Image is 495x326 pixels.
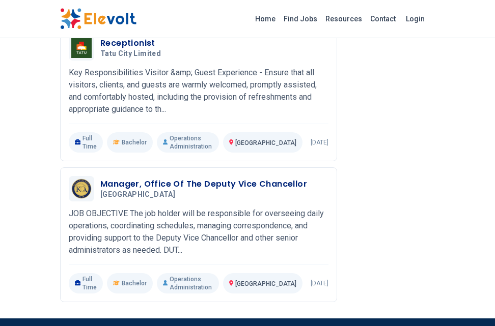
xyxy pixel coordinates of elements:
a: Login [400,9,431,29]
iframe: Chat Widget [444,277,495,326]
a: Contact [366,11,400,27]
p: Full Time [69,273,103,293]
p: [DATE] [311,138,328,146]
span: [GEOGRAPHIC_DATA] [235,280,296,287]
img: Tatu City Limited [71,38,92,58]
span: Bachelor [122,138,147,146]
img: Elevolt [60,8,136,29]
p: Operations Administration [157,273,219,293]
p: Operations Administration [157,132,219,153]
span: [GEOGRAPHIC_DATA] [235,139,296,146]
img: KCA University [71,179,92,199]
span: [GEOGRAPHIC_DATA] [100,190,175,199]
a: Tatu City LimitedReceptionistTatu City LimitedKey Responsibilities Visitor &amp; Guest Experience... [69,35,328,153]
a: KCA UniversityManager, Office Of The Deputy Vice Chancellor[GEOGRAPHIC_DATA]JOB OBJECTIVE The job... [69,176,328,293]
a: Home [251,11,280,27]
p: [DATE] [311,279,328,287]
p: Full Time [69,132,103,153]
p: JOB OBJECTIVE The job holder will be responsible for overseeing daily operations, coordinating sc... [69,208,328,256]
h3: Receptionist [100,37,165,49]
span: Bachelor [122,279,147,287]
h3: Manager, Office Of The Deputy Vice Chancellor [100,178,307,190]
a: Resources [321,11,366,27]
span: Tatu City Limited [100,49,161,58]
p: Key Responsibilities Visitor &amp; Guest Experience - Ensure that all visitors, clients, and gues... [69,67,328,115]
a: Find Jobs [280,11,321,27]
